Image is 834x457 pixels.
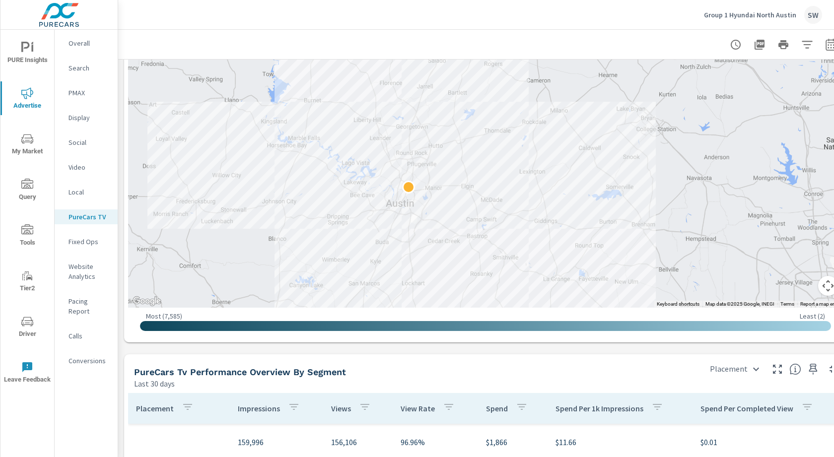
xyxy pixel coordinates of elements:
button: Apply Filters [797,35,817,55]
p: Search [69,63,110,73]
span: Map data ©2025 Google, INEGI [705,301,774,307]
span: Driver [3,316,51,340]
p: PMAX [69,88,110,98]
div: Website Analytics [55,259,118,284]
span: Leave Feedback [3,361,51,386]
a: Terms (opens in new tab) [780,301,794,307]
p: 156,106 [331,436,385,448]
p: Group 1 Hyundai North Austin [704,10,796,19]
div: SW [804,6,822,24]
p: $1,866 [486,436,540,448]
button: Print Report [773,35,793,55]
a: Open this area in Google Maps (opens a new window) [131,295,163,308]
p: 96.96% [401,436,470,448]
div: Conversions [55,353,118,368]
div: Overall [55,36,118,51]
div: Display [55,110,118,125]
p: Local [69,187,110,197]
div: Placement [704,360,765,378]
p: Views [331,403,351,413]
div: PMAX [55,85,118,100]
span: Save this to your personalized report [805,361,821,377]
button: "Export Report to PDF" [750,35,769,55]
p: Video [69,162,110,172]
img: Google [131,295,163,308]
p: $11.66 [556,436,685,448]
p: Fixed Ops [69,237,110,247]
p: Overall [69,38,110,48]
p: Least ( 2 ) [800,312,825,321]
div: Fixed Ops [55,234,118,249]
p: Spend [486,403,508,413]
p: Placement [136,403,174,413]
div: Video [55,160,118,175]
p: Last 30 days [134,378,175,390]
p: Website Analytics [69,261,110,281]
span: This is a summary of PureCars TV performance by various segments. Use the dropdown in the top rig... [789,363,801,375]
p: PureCars TV [69,212,110,222]
div: Local [55,185,118,199]
p: Calls [69,331,110,341]
span: Query [3,179,51,203]
button: Keyboard shortcuts [657,301,699,308]
p: Most ( 7,585 ) [146,312,182,321]
div: Pacing Report [55,294,118,319]
div: Calls [55,328,118,343]
div: nav menu [0,30,54,395]
div: Search [55,61,118,75]
span: Tier2 [3,270,51,294]
p: Social [69,137,110,147]
div: Social [55,135,118,150]
span: Tools [3,224,51,249]
p: View Rate [401,403,435,413]
p: 159,996 [238,436,315,448]
span: Advertise [3,87,51,112]
h5: PureCars Tv Performance Overview By Segment [134,367,346,377]
span: My Market [3,133,51,157]
p: Conversions [69,356,110,366]
button: Make Fullscreen [769,361,785,377]
p: Spend Per 1k Impressions [556,403,643,413]
p: Pacing Report [69,296,110,316]
span: PURE Insights [3,42,51,66]
div: PureCars TV [55,209,118,224]
p: Display [69,113,110,123]
p: Spend Per Completed View [700,403,793,413]
p: Impressions [238,403,280,413]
